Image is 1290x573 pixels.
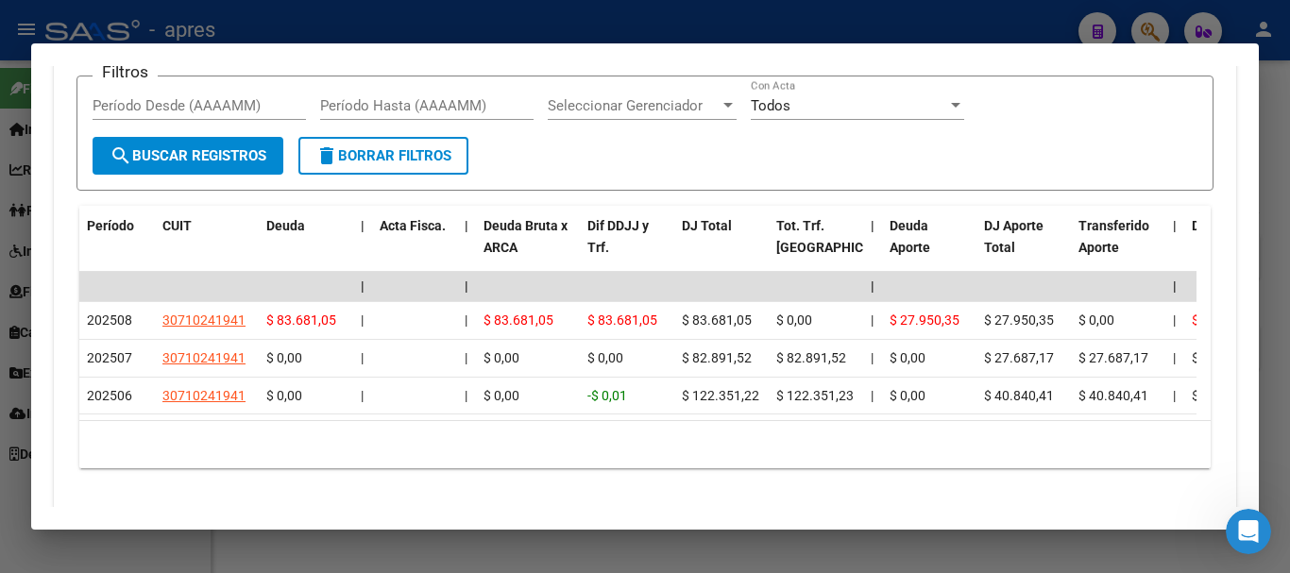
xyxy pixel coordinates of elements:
span: | [465,278,468,294]
span: $ 0,00 [266,350,302,365]
mat-icon: search [110,144,132,167]
span: $ 0,00 [266,388,302,403]
datatable-header-cell: | [863,206,882,289]
span: Acta Fisca. [380,218,446,233]
span: $ 0,00 [890,350,925,365]
span: $ 83.681,05 [587,312,657,328]
span: | [871,388,874,403]
span: 202507 [87,350,132,365]
span: Deuda [266,218,305,233]
span: | [361,312,364,328]
span: | [465,388,467,403]
span: | [1173,312,1176,328]
span: $ 0,00 [1192,350,1228,365]
span: | [361,278,365,294]
span: $ 83.681,05 [682,312,752,328]
span: $ 83.681,05 [484,312,553,328]
span: Deuda Aporte [890,218,930,255]
span: | [465,312,467,328]
button: Buscar Registros [93,137,283,175]
datatable-header-cell: | [1165,206,1184,289]
span: Deuda Contr. [1192,218,1269,233]
span: Borrar Filtros [315,147,451,164]
datatable-header-cell: Tot. Trf. Bruto [769,206,863,289]
h3: Filtros [93,61,158,82]
span: DJ Aporte Total [984,218,1044,255]
span: Seleccionar Gerenciador [548,97,720,114]
span: | [465,350,467,365]
span: DJ Total [682,218,732,233]
span: | [871,350,874,365]
span: | [1173,278,1177,294]
datatable-header-cell: Deuda Aporte [882,206,976,289]
span: 202506 [87,388,132,403]
span: $ 122.351,23 [776,388,854,403]
span: | [871,312,874,328]
datatable-header-cell: CUIT [155,206,259,289]
span: 30710241941 [162,350,246,365]
datatable-header-cell: DJ Total [674,206,769,289]
span: $ 40.840,41 [1078,388,1148,403]
span: $ 0,00 [484,388,519,403]
span: 30710241941 [162,312,246,328]
span: $ 40.840,41 [984,388,1054,403]
datatable-header-cell: Acta Fisca. [372,206,457,289]
span: Período [87,218,134,233]
span: Transferido Aporte [1078,218,1149,255]
span: | [1173,218,1177,233]
span: $ 122.351,22 [682,388,759,403]
span: Deuda Bruta x ARCA [484,218,568,255]
span: | [465,218,468,233]
datatable-header-cell: | [457,206,476,289]
span: $ 27.687,17 [984,350,1054,365]
span: CUIT [162,218,192,233]
span: | [361,388,364,403]
span: $ 0,00 [1192,388,1228,403]
span: $ 0,00 [1078,312,1114,328]
datatable-header-cell: Deuda Contr. [1184,206,1279,289]
span: $ 82.891,52 [776,350,846,365]
span: $ 27.950,35 [984,312,1054,328]
span: $ 0,00 [890,388,925,403]
span: $ 27.687,17 [1078,350,1148,365]
datatable-header-cell: Dif DDJJ y Trf. [580,206,674,289]
span: | [361,218,365,233]
span: | [871,218,874,233]
span: 30710241941 [162,388,246,403]
span: Buscar Registros [110,147,266,164]
datatable-header-cell: | [353,206,372,289]
span: | [1173,388,1176,403]
datatable-header-cell: Deuda Bruta x ARCA [476,206,580,289]
datatable-header-cell: Período [79,206,155,289]
span: $ 27.950,35 [890,312,959,328]
span: | [361,350,364,365]
span: | [1173,350,1176,365]
span: $ 55.730,70 [1192,312,1262,328]
span: Todos [751,97,790,114]
iframe: Intercom live chat [1226,509,1271,554]
span: Dif DDJJ y Trf. [587,218,649,255]
span: Tot. Trf. [GEOGRAPHIC_DATA] [776,218,905,255]
span: $ 82.891,52 [682,350,752,365]
span: 202508 [87,312,132,328]
span: $ 83.681,05 [266,312,336,328]
mat-icon: delete [315,144,338,167]
button: Borrar Filtros [298,137,468,175]
span: $ 0,00 [587,350,623,365]
span: | [871,278,874,294]
datatable-header-cell: Deuda [259,206,353,289]
datatable-header-cell: Transferido Aporte [1071,206,1165,289]
span: $ 0,00 [484,350,519,365]
datatable-header-cell: DJ Aporte Total [976,206,1071,289]
span: -$ 0,01 [587,388,627,403]
span: $ 0,00 [776,312,812,328]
